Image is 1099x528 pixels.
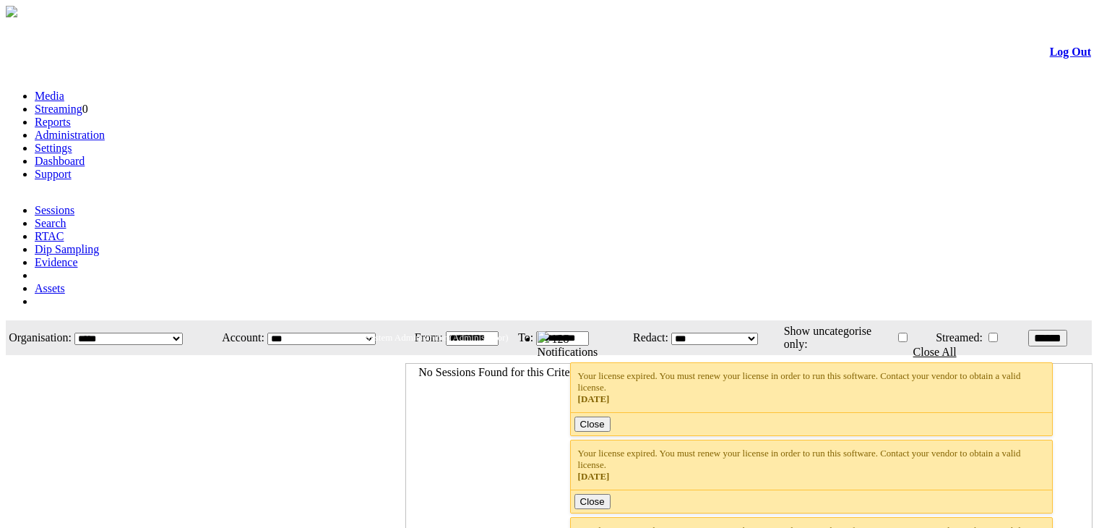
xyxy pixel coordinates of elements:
[6,6,17,17] img: arrow-3.png
[35,103,82,115] a: Streaming
[211,322,265,354] td: Account:
[35,282,65,294] a: Assets
[35,256,78,268] a: Evidence
[538,331,549,343] img: bell25.png
[35,230,64,242] a: RTAC
[913,346,957,358] a: Close All
[325,332,509,343] span: Welcome, System Administrator (Administrator)
[578,370,1046,405] div: Your license expired. You must renew your license in order to run this software. Contact your ven...
[35,204,74,216] a: Sessions
[578,471,610,482] span: [DATE]
[538,346,1063,359] div: Notifications
[552,333,569,345] span: 128
[35,155,85,167] a: Dashboard
[82,103,88,115] span: 0
[35,217,66,229] a: Search
[574,417,611,432] button: Close
[35,90,64,102] a: Media
[578,448,1046,482] div: Your license expired. You must renew your license in order to run this software. Contact your ven...
[35,116,71,128] a: Reports
[7,322,72,354] td: Organisation:
[1050,46,1091,58] a: Log Out
[35,129,105,141] a: Administration
[35,168,72,180] a: Support
[35,243,99,255] a: Dip Sampling
[574,494,611,509] button: Close
[35,142,72,154] a: Settings
[578,393,610,404] span: [DATE]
